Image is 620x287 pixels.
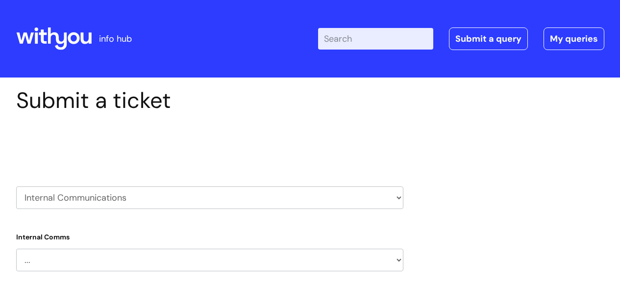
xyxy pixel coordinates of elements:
p: info hub [99,31,132,47]
label: Internal Comms [16,231,403,241]
h1: Submit a ticket [16,87,403,114]
h2: Select issue type [16,136,403,155]
input: Search [318,28,433,50]
a: Submit a query [449,27,528,50]
a: My queries [544,27,604,50]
